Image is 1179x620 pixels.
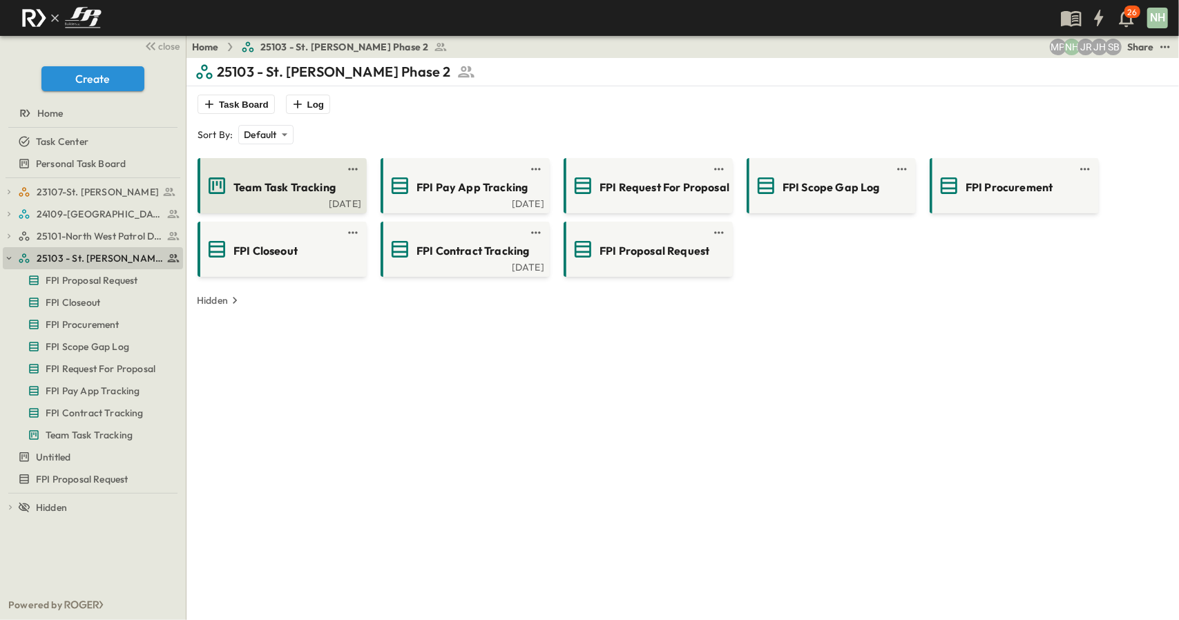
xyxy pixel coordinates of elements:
a: FPI Proposal Request [3,469,180,489]
button: Hidden [191,291,247,310]
a: FPI Scope Gap Log [3,337,180,356]
a: FPI Request For Proposal [566,175,727,197]
span: FPI Request For Proposal [600,180,729,195]
div: Jayden Ramirez (jramirez@fpibuilders.com) [1077,39,1094,55]
div: FPI Proposal Requesttest [3,269,183,291]
button: test [345,161,361,177]
button: NH [1146,6,1169,30]
div: FPI Proposal Requesttest [3,468,183,490]
button: test [1077,161,1093,177]
button: Create [41,66,144,91]
span: Untitled [36,450,70,464]
span: 25103 - St. [PERSON_NAME] Phase 2 [37,251,163,265]
span: Personal Task Board [36,157,126,171]
a: FPI Procurement [3,315,180,334]
button: Task Board [198,95,275,114]
a: FPI Contract Tracking [3,403,180,423]
p: Sort By: [198,128,233,142]
button: close [139,36,183,55]
span: Team Task Tracking [233,180,336,195]
div: 23107-St. [PERSON_NAME]test [3,181,183,203]
a: 25101-North West Patrol Division [18,226,180,246]
div: Sterling Barnett (sterling@fpibuilders.com) [1105,39,1122,55]
span: FPI Proposal Request [600,243,709,259]
a: Personal Task Board [3,154,180,173]
button: test [345,224,361,241]
img: c8d7d1ed905e502e8f77bf7063faec64e13b34fdb1f2bdd94b0e311fc34f8000.png [17,3,106,32]
div: NH [1147,8,1168,28]
div: Team Task Trackingtest [3,424,183,446]
a: FPI Scope Gap Log [749,175,910,197]
a: FPI Procurement [932,175,1093,197]
span: FPI Request For Proposal [46,362,155,376]
div: FPI Closeouttest [3,291,183,313]
nav: breadcrumbs [192,40,456,54]
span: FPI Contract Tracking [416,243,530,259]
span: FPI Proposal Request [36,472,128,486]
span: 24109-St. Teresa of Calcutta Parish Hall [37,207,163,221]
a: FPI Contract Tracking [383,238,544,260]
a: Untitled [3,447,180,467]
span: 25101-North West Patrol Division [37,229,163,243]
span: close [159,39,180,53]
a: [DATE] [200,197,361,208]
a: Home [192,40,219,54]
p: Default [244,128,276,142]
p: 26 [1128,7,1137,18]
a: FPI Closeout [3,293,180,312]
span: Team Task Tracking [46,428,133,442]
span: FPI Scope Gap Log [46,340,129,353]
div: FPI Procurementtest [3,313,183,336]
span: FPI Closeout [233,243,298,259]
div: FPI Contract Trackingtest [3,402,183,424]
a: [DATE] [383,197,544,208]
a: FPI Proposal Request [3,271,180,290]
a: [DATE] [383,260,544,271]
span: Task Center [36,135,88,148]
a: Team Task Tracking [3,425,180,445]
a: FPI Request For Proposal [3,359,180,378]
div: Default [238,125,293,144]
a: FPI Pay App Tracking [383,175,544,197]
a: Task Center [3,132,180,151]
span: Home [37,106,64,120]
a: FPI Closeout [200,238,361,260]
div: 24109-St. Teresa of Calcutta Parish Halltest [3,203,183,225]
span: FPI Procurement [966,180,1053,195]
div: Share [1127,40,1154,54]
div: FPI Pay App Trackingtest [3,380,183,402]
button: test [711,224,727,241]
span: FPI Procurement [46,318,119,331]
div: Jose Hurtado (jhurtado@fpibuilders.com) [1091,39,1108,55]
a: 23107-St. [PERSON_NAME] [18,182,180,202]
a: Home [3,104,180,123]
span: FPI Scope Gap Log [783,180,880,195]
button: test [711,161,727,177]
div: 25103 - St. [PERSON_NAME] Phase 2test [3,247,183,269]
p: 25103 - St. [PERSON_NAME] Phase 2 [217,62,451,81]
div: Monica Pruteanu (mpruteanu@fpibuilders.com) [1050,39,1066,55]
a: 25103 - St. [PERSON_NAME] Phase 2 [18,249,180,268]
span: 25103 - St. [PERSON_NAME] Phase 2 [260,40,429,54]
button: test [528,224,544,241]
a: 24109-St. Teresa of Calcutta Parish Hall [18,204,180,224]
div: 25101-North West Patrol Divisiontest [3,225,183,247]
a: FPI Proposal Request [566,238,727,260]
div: FPI Scope Gap Logtest [3,336,183,358]
div: Untitledtest [3,446,183,468]
a: FPI Pay App Tracking [3,381,180,400]
button: Log [286,95,330,114]
div: Personal Task Boardtest [3,153,183,175]
span: FPI Closeout [46,296,100,309]
span: FPI Proposal Request [46,273,137,287]
div: FPI Request For Proposaltest [3,358,183,380]
button: test [894,161,910,177]
a: Team Task Tracking [200,175,361,197]
span: 23107-St. [PERSON_NAME] [37,185,159,199]
span: FPI Pay App Tracking [416,180,528,195]
p: Hidden [197,293,228,307]
span: FPI Contract Tracking [46,406,144,420]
